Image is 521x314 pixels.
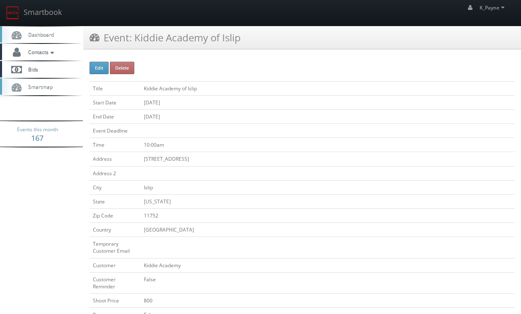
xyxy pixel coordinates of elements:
[90,95,141,109] td: Start Date
[90,138,141,152] td: Time
[141,109,515,123] td: [DATE]
[141,272,515,293] td: False
[141,293,515,307] td: 800
[141,95,515,109] td: [DATE]
[90,166,141,180] td: Address 2
[90,124,141,138] td: Event Deadline
[90,152,141,166] td: Address
[141,138,515,152] td: 10:00am
[24,31,54,38] span: Dashboard
[90,81,141,95] td: Title
[90,194,141,208] td: State
[90,180,141,194] td: City
[141,258,515,272] td: Kiddie Academy
[90,258,141,272] td: Customer
[90,293,141,307] td: Shoot Price
[24,66,38,73] span: Bids
[31,133,44,143] strong: 167
[90,237,141,258] td: Temporary Customer Email
[90,223,141,237] td: Country
[141,81,515,95] td: Kiddie Academy of Islip
[110,62,134,74] button: Delete
[24,48,56,56] span: Contacts
[141,223,515,237] td: [GEOGRAPHIC_DATA]
[480,4,507,11] span: K_Payne
[90,272,141,293] td: Customer Reminder
[90,62,109,74] button: Edit
[141,180,515,194] td: Islip
[6,6,19,19] img: smartbook-logo.png
[90,109,141,123] td: End Date
[90,208,141,222] td: Zip Code
[24,83,53,90] span: Smartmap
[141,208,515,222] td: 11752
[17,126,58,134] span: Events this month
[90,30,241,45] h3: Event: Kiddie Academy of Islip
[141,152,515,166] td: [STREET_ADDRESS]
[141,194,515,208] td: [US_STATE]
